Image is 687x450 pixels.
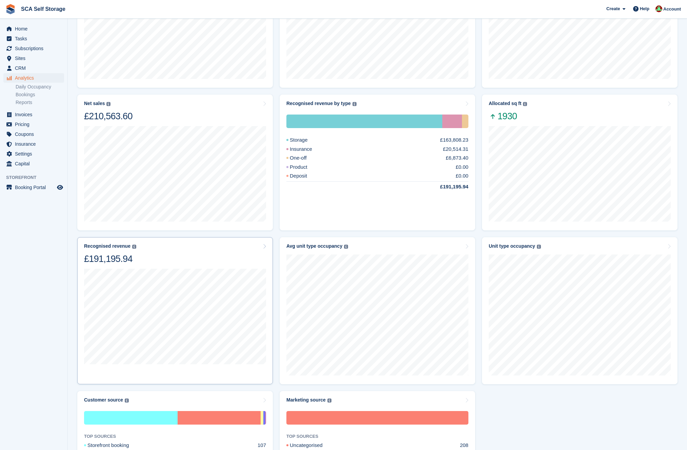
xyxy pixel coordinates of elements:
[286,442,339,449] div: Uncategorised
[640,5,649,12] span: Help
[462,115,468,128] div: One-off
[84,110,133,122] div: £210,563.60
[3,73,64,83] a: menu
[286,115,442,128] div: Storage
[84,442,145,449] div: Storefront booking
[84,243,130,249] div: Recognised revenue
[16,99,64,106] a: Reports
[263,411,265,425] div: Storefront pop-up form
[3,34,64,43] a: menu
[442,115,462,128] div: Insurance
[3,24,64,34] a: menu
[446,154,468,162] div: £6,873.40
[3,110,64,119] a: menu
[16,84,64,90] a: Daily Occupancy
[440,136,468,144] div: £163,808.23
[84,433,266,440] div: TOP SOURCES
[132,245,136,249] img: icon-info-grey-7440780725fd019a000dd9b08b2336e03edf1995a4989e88bcd33f0948082b44.svg
[15,139,56,149] span: Insurance
[178,411,261,425] div: Uncategorised
[489,110,527,122] span: 1930
[3,63,64,73] a: menu
[655,5,662,12] img: Dale Chapman
[84,397,123,403] div: Customer source
[15,73,56,83] span: Analytics
[106,102,110,106] img: icon-info-grey-7440780725fd019a000dd9b08b2336e03edf1995a4989e88bcd33f0948082b44.svg
[15,129,56,139] span: Coupons
[84,253,136,265] div: £191,195.94
[3,54,64,63] a: menu
[3,120,64,129] a: menu
[424,183,468,191] div: £191,195.94
[5,4,16,14] img: stora-icon-8386f47178a22dfd0bd8f6a31ec36ba5ce8667c1dd55bd0f319d3a0aa187defe.svg
[286,163,324,171] div: Product
[606,5,620,12] span: Create
[489,243,535,249] div: Unit type occupancy
[3,149,64,159] a: menu
[286,145,328,153] div: Insurance
[15,159,56,168] span: Capital
[15,63,56,73] span: CRM
[286,411,468,425] div: Uncategorised
[125,398,129,403] img: icon-info-grey-7440780725fd019a000dd9b08b2336e03edf1995a4989e88bcd33f0948082b44.svg
[15,34,56,43] span: Tasks
[327,398,331,403] img: icon-info-grey-7440780725fd019a000dd9b08b2336e03edf1995a4989e88bcd33f0948082b44.svg
[16,91,64,98] a: Bookings
[18,3,68,15] a: SCA Self Storage
[15,24,56,34] span: Home
[84,411,178,425] div: Storefront booking
[3,183,64,192] a: menu
[352,102,357,106] img: icon-info-grey-7440780725fd019a000dd9b08b2336e03edf1995a4989e88bcd33f0948082b44.svg
[3,44,64,53] a: menu
[261,411,263,425] div: Phone call
[286,136,324,144] div: Storage
[15,54,56,63] span: Sites
[286,101,351,106] div: Recognised revenue by type
[3,129,64,139] a: menu
[286,172,323,180] div: Deposit
[286,154,323,162] div: One-off
[456,163,468,171] div: £0.00
[663,6,681,13] span: Account
[258,442,266,449] div: 107
[56,183,64,191] a: Preview store
[523,102,527,106] img: icon-info-grey-7440780725fd019a000dd9b08b2336e03edf1995a4989e88bcd33f0948082b44.svg
[265,411,266,425] div: Walk-in
[6,174,67,181] span: Storefront
[15,110,56,119] span: Invoices
[15,44,56,53] span: Subscriptions
[286,243,342,249] div: Avg unit type occupancy
[460,442,468,449] div: 208
[489,101,521,106] div: Allocated sq ft
[84,101,105,106] div: Net sales
[15,183,56,192] span: Booking Portal
[3,159,64,168] a: menu
[344,245,348,249] img: icon-info-grey-7440780725fd019a000dd9b08b2336e03edf1995a4989e88bcd33f0948082b44.svg
[3,139,64,149] a: menu
[443,145,468,153] div: £20,514.31
[456,172,468,180] div: £0.00
[15,149,56,159] span: Settings
[286,433,468,440] div: TOP SOURCES
[537,245,541,249] img: icon-info-grey-7440780725fd019a000dd9b08b2336e03edf1995a4989e88bcd33f0948082b44.svg
[15,120,56,129] span: Pricing
[286,397,326,403] div: Marketing source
